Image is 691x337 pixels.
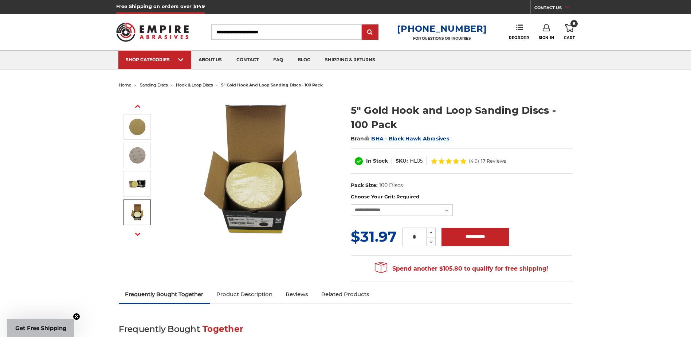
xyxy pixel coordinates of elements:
[570,20,578,27] span: 8
[396,157,408,165] dt: SKU:
[176,82,213,88] a: hook & loop discs
[128,146,146,164] img: velcro backed 5" sanding disc
[366,158,388,164] span: In Stock
[290,51,318,69] a: blog
[564,24,575,40] a: 8 Cart
[7,319,74,337] div: Get Free ShippingClose teaser
[119,286,210,302] a: Frequently Bought Together
[371,135,449,142] a: BHA - Black Hawk Abrasives
[119,82,131,88] a: home
[351,193,573,201] label: Choose Your Grit:
[229,51,266,69] a: contact
[351,135,370,142] span: Brand:
[128,118,146,136] img: 5" inch hook & loop disc
[203,324,243,334] span: Together
[116,18,189,46] img: Empire Abrasives
[315,286,376,302] a: Related Products
[396,194,419,200] small: Required
[279,286,315,302] a: Reviews
[564,35,575,40] span: Cart
[210,286,279,302] a: Product Description
[363,25,377,40] input: Submit
[379,182,403,189] dd: 100 Discs
[509,35,529,40] span: Reorder
[15,325,67,332] span: Get Free Shipping
[509,24,529,40] a: Reorder
[539,35,554,40] span: Sign In
[266,51,290,69] a: faq
[397,23,487,34] a: [PHONE_NUMBER]
[140,82,168,88] a: sanding discs
[410,157,423,165] dd: HL05
[351,228,397,245] span: $31.97
[375,265,548,272] span: Spend another $105.80 to qualify for free shipping!
[126,57,184,62] div: SHOP CATEGORIES
[129,226,146,242] button: Next
[181,96,327,241] img: gold hook & loop sanding disc stack
[351,103,573,132] h1: 5" Gold Hook and Loop Sanding Discs - 100 Pack
[481,159,506,163] span: 17 Reviews
[119,324,200,334] span: Frequently Bought
[534,4,575,14] a: CONTACT US
[397,36,487,41] p: FOR QUESTIONS OR INQUIRIES
[128,175,146,193] img: BHA 5 inch gold hook and loop sanding disc pack
[221,82,323,88] span: 5" gold hook and loop sanding discs - 100 pack
[469,159,479,163] span: (4.9)
[351,182,378,189] dt: Pack Size:
[73,313,80,320] button: Close teaser
[318,51,382,69] a: shipping & returns
[129,98,146,114] button: Previous
[128,203,146,221] img: Black Hawk Abrasives 5 inch hook and loop sanding disc
[191,51,229,69] a: about us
